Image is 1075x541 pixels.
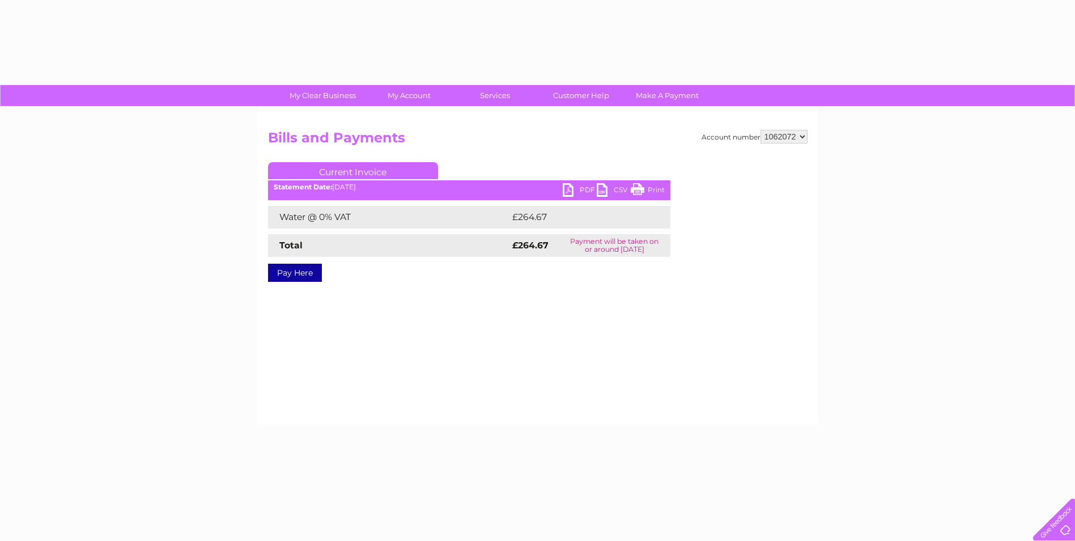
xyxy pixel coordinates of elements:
[563,183,597,200] a: PDF
[268,264,322,282] a: Pay Here
[276,85,369,106] a: My Clear Business
[631,183,665,200] a: Print
[274,183,332,191] b: Statement Date:
[448,85,542,106] a: Services
[268,206,509,229] td: Water @ 0% VAT
[597,183,631,200] a: CSV
[279,240,303,251] strong: Total
[534,85,628,106] a: Customer Help
[559,234,670,257] td: Payment will be taken on or around [DATE]
[268,130,808,151] h2: Bills and Payments
[268,183,670,191] div: [DATE]
[512,240,549,251] strong: £264.67
[702,130,808,143] div: Account number
[509,206,651,229] td: £264.67
[268,162,438,179] a: Current Invoice
[362,85,456,106] a: My Account
[621,85,714,106] a: Make A Payment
